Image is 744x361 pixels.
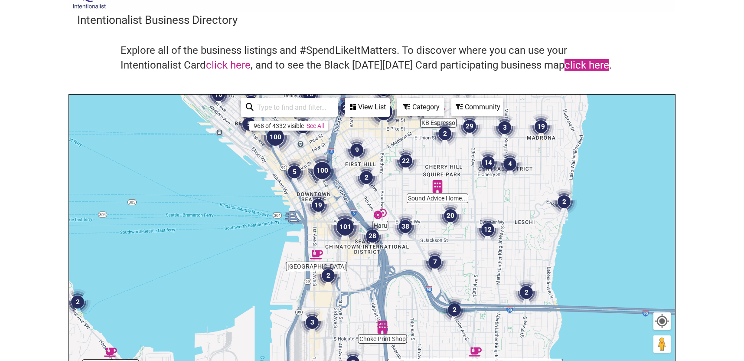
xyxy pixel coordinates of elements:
[346,99,389,115] div: View List
[315,263,341,289] div: 2
[206,59,251,71] a: click here
[328,210,362,244] div: 101
[359,223,385,249] div: 28
[457,113,483,139] div: 29
[344,137,370,163] div: 9
[431,180,444,193] div: Sound Advice Home Inspection
[254,99,333,116] input: Type to find and filter...
[299,309,325,335] div: 3
[121,43,623,72] h4: Explore all of the business listings and #SpendLikeItMatters. To discover where you can use your ...
[497,151,523,177] div: 4
[441,297,467,323] div: 2
[374,207,387,220] div: Haru
[310,248,323,261] div: Pioneer Square Cafe
[254,122,304,129] div: 968 of 4332 visible
[653,312,671,330] button: Your Location
[551,189,577,215] div: 2
[393,148,419,174] div: 22
[513,279,539,305] div: 2
[452,99,503,115] div: Community
[376,321,389,334] div: Choke Print Shop
[475,217,501,243] div: 12
[402,96,428,122] div: 30
[451,98,503,116] div: Filter by Community
[398,99,444,115] div: Category
[432,121,458,147] div: 2
[65,289,91,315] div: 2
[353,164,379,190] div: 2
[475,150,501,176] div: 14
[305,192,331,218] div: 19
[492,115,518,141] div: 3
[305,153,339,188] div: 100
[206,82,232,108] div: 16
[281,159,307,185] div: 5
[258,120,293,154] div: 100
[77,12,667,28] h3: Intentionalist Business Directory
[241,98,338,117] div: Type to search and filter
[104,346,117,359] div: West Bay Coffee and Smoothies
[653,335,671,353] button: Drag Pegman onto the map to open Street View
[565,59,609,71] a: click here
[236,111,262,137] div: 5
[422,249,448,275] div: 7
[392,213,418,240] div: 38
[469,345,482,358] div: Buddha Bruddah
[307,122,324,129] a: See All
[397,98,444,116] div: Filter by category
[528,114,554,140] div: 19
[345,98,390,117] div: See a list of the visible businesses
[437,203,463,229] div: 20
